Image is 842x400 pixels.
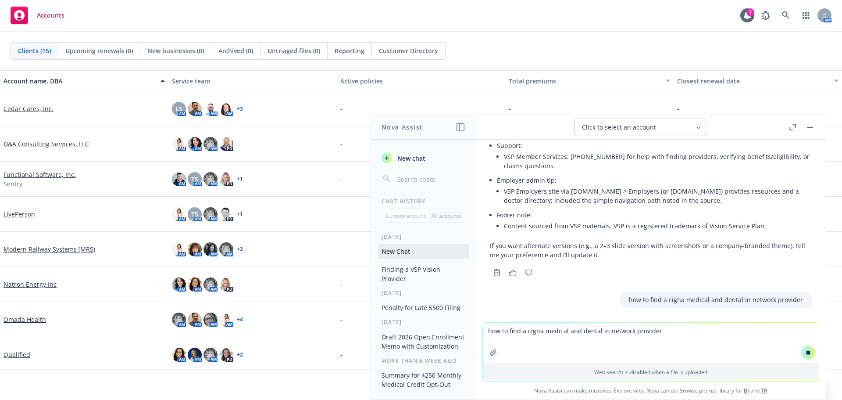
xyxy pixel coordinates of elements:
[574,119,706,136] button: Click to select an account
[237,106,243,112] a: + 3
[219,277,233,292] img: photo
[203,137,218,151] img: photo
[4,170,76,179] a: Functional Software, Inc.
[746,8,754,16] div: 7
[191,209,198,219] span: TS
[378,368,469,392] button: Summary for $250 Monthly Medical Credit Opt-Out
[509,76,660,86] div: Total premiums
[219,172,233,186] img: photo
[382,123,423,132] h1: Nova Assist
[371,357,476,364] div: More than a week ago
[172,207,186,221] img: photo
[340,245,343,254] span: -
[479,382,822,400] span: Nova Assist can make mistakes. Explore what Nova can do: Browse prompt library for and
[65,46,133,55] span: Upcoming renewals (0)
[191,174,198,184] span: TS
[218,46,253,55] span: Archived (0)
[237,352,243,357] a: + 2
[505,70,674,91] button: Total premiums
[268,46,320,55] span: Untriaged files (0)
[4,245,95,254] a: Modern Railway Systems (MRS)
[340,280,343,289] span: -
[497,139,812,174] li: Support:
[371,198,476,205] div: Chat History
[203,102,218,116] img: photo
[677,76,829,86] div: Closest renewal date
[509,104,511,113] span: -
[4,280,57,289] a: Natron Energy Inc
[237,317,243,322] a: + 4
[396,154,425,163] span: New chat
[490,241,812,259] p: If you want alternate versions (e.g., a 2–3 slide version with screenshots or a company-branded t...
[7,3,68,28] a: Accounts
[340,76,502,86] div: Active policies
[4,104,54,113] a: Cedar Cares, Inc.
[371,318,476,326] div: [DATE]
[4,209,35,219] a: LivePerson
[379,46,438,55] span: Customer Directory
[371,233,476,241] div: [DATE]
[237,212,243,217] a: + 1
[168,70,337,91] button: Service team
[761,387,767,394] a: TR
[504,220,812,232] li: Content sourced from VSP materials. VSP is a registered trademark of Vision Service Plan.
[340,209,343,219] span: -
[396,173,465,185] input: Search chats
[219,313,233,327] img: photo
[521,267,535,279] button: Thumbs down
[172,348,186,362] img: photo
[188,277,202,292] img: photo
[188,242,202,256] img: photo
[797,7,815,24] a: Switch app
[378,262,469,286] button: Finding a VSP Vision Provider
[147,46,204,55] span: New businesses (0)
[777,7,795,24] a: Search
[340,174,343,184] span: -
[172,76,333,86] div: Service team
[432,212,461,220] p: All accounts
[340,350,343,359] span: -
[203,348,218,362] img: photo
[172,313,186,327] img: photo
[340,104,343,113] span: -
[188,348,202,362] img: photo
[219,348,233,362] img: photo
[172,172,186,186] img: photo
[219,137,233,151] img: photo
[203,207,218,221] img: photo
[378,300,469,315] button: Penalty for Late 5500 Filing
[203,172,218,186] img: photo
[497,209,812,234] li: Footer note:
[18,46,51,55] span: Clients (15)
[172,242,186,256] img: photo
[237,247,243,252] a: + 2
[757,7,774,24] a: Report a Bug
[488,368,813,376] p: Web search is disabled when a file is uploaded
[4,76,155,86] div: Account name, DBA
[493,269,501,277] svg: Copy to clipboard
[582,123,656,132] span: Click to select an account
[497,174,812,209] li: Employer admin tip:
[175,104,182,113] span: LS
[744,387,749,394] a: BI
[172,137,186,151] img: photo
[337,70,505,91] button: Active policies
[378,330,469,353] button: Draft 2026 Open Enrollment Memo with Customization
[219,207,233,221] img: photo
[188,102,202,116] img: photo
[188,313,202,327] img: photo
[629,295,803,304] p: how to find a cigna medical and dental in network provider
[371,289,476,297] div: [DATE]
[340,139,343,148] span: -
[4,139,89,148] a: D&A Consulting Services, LLC
[203,277,218,292] img: photo
[4,350,30,359] a: Qualified
[340,315,343,324] span: -
[4,179,22,188] span: Sentry
[172,277,186,292] img: photo
[504,185,812,207] li: VSP Employers site via [DOMAIN_NAME] > Employers (or [DOMAIN_NAME]) provides resources and a doct...
[386,212,425,220] p: Current account
[203,242,218,256] img: photo
[674,70,842,91] button: Closest renewal date
[203,313,218,327] img: photo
